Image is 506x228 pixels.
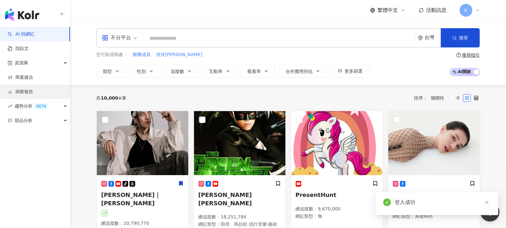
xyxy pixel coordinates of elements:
button: 類型 [97,65,127,77]
span: 類型 [103,69,112,74]
img: KOL Avatar [194,111,285,175]
span: 更多篩選 [345,69,363,74]
div: 排序： [414,93,454,103]
span: 田徑、馬拉松 [221,222,248,227]
span: · [248,222,249,227]
span: PresentHunt [296,191,337,198]
span: 繁體中文 [378,7,398,14]
div: 搜尋指引 [462,53,480,58]
a: 商案媒合 [8,74,33,81]
span: environment [418,36,423,40]
button: 樂團成員 [133,51,151,58]
button: 合作費用預估 [279,65,327,77]
span: [PERSON_NAME]｜[PERSON_NAME] [101,191,160,206]
span: 您可能感興趣： [97,52,128,58]
a: 找貼文 [8,45,29,52]
div: 登入成功 [395,199,491,206]
div: 共 筆 [97,95,127,101]
button: 性別 [130,65,160,77]
span: 搜尋 [459,35,468,40]
span: 性別 [137,69,146,74]
span: close [485,200,489,205]
p: 網紅類型 ： 無 [296,213,378,220]
button: 搜尋 [441,28,480,47]
span: 競品分析 [15,113,33,128]
div: 台灣 [425,35,441,40]
span: rise [8,104,12,109]
span: 合作費用預估 [286,69,313,74]
span: · [267,222,268,227]
p: 總追蹤數 ： 20,790,770 [101,220,184,227]
span: 資源庫 [15,56,28,70]
button: 更多篩選 [331,65,370,77]
div: BETA [34,103,49,110]
p: 總追蹤數 ： 9,670,000 [296,206,378,212]
span: 泱泱[PERSON_NAME] [156,52,202,58]
button: 泱泱[PERSON_NAME] [156,51,203,58]
span: 關聯性 [431,93,450,103]
span: 趨勢分析 [15,99,49,113]
span: appstore [102,35,108,41]
img: logo [5,8,39,21]
span: 活動訊息 [426,7,447,13]
span: 追蹤數 [171,69,184,74]
span: 觀看率 [248,69,261,74]
button: 互動率 [203,65,237,77]
p: 總追蹤數 ： 18,251,784 [199,214,281,220]
button: 追蹤數 [164,65,199,77]
a: searchAI 找網紅 [8,31,35,37]
img: KOL Avatar [97,111,188,175]
span: question-circle [456,53,461,57]
button: 觀看率 [241,65,276,77]
span: 流行音樂 [249,222,267,227]
span: 互動率 [209,69,223,74]
span: [PERSON_NAME]｜Tia [393,191,462,198]
div: 不分平台 [102,33,131,43]
span: check-circle [383,199,391,206]
a: 洞察報告 [8,89,33,95]
span: 10,000+ [101,95,122,101]
span: [PERSON_NAME] [PERSON_NAME] [199,191,252,206]
span: K [464,7,467,14]
img: KOL Avatar [291,111,383,175]
img: KOL Avatar [388,111,480,175]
